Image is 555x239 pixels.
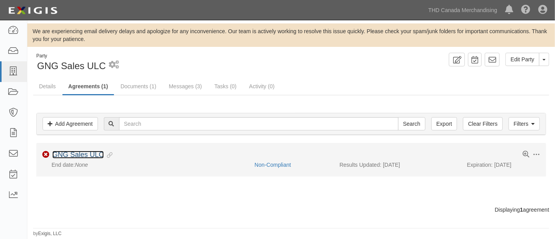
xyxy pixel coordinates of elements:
[467,161,540,169] div: Expiration: [DATE]
[509,117,540,130] a: Filters
[42,161,249,169] div: End date:
[340,161,455,169] div: Results Updated: [DATE]
[52,151,104,159] a: GNG Sales ULC
[243,78,280,94] a: Activity (0)
[27,27,555,43] div: We are experiencing email delivery delays and apologize for any inconvenience. Our team is active...
[33,78,62,94] a: Details
[52,151,112,159] div: GNG Sales ULC
[523,151,529,158] a: View results summary
[109,61,119,69] i: 2 scheduled workflows
[37,61,106,71] span: GNG Sales ULC
[42,151,49,158] i: Non-Compliant
[75,162,88,168] em: None
[38,231,62,236] a: Exigis, LLC
[521,5,530,15] i: Help Center - Complianz
[62,78,114,95] a: Agreements (1)
[431,117,457,130] a: Export
[424,2,501,18] a: THD Canada Merchandising
[36,53,106,59] div: Party
[27,206,555,214] div: Displaying agreement
[520,207,523,213] b: 1
[119,117,398,130] input: Search
[208,78,242,94] a: Tasks (0)
[398,117,425,130] input: Search
[33,230,62,237] small: by
[254,162,291,168] a: Non-Compliant
[6,4,60,18] img: logo-5460c22ac91f19d4615b14bd174203de0afe785f0fc80cf4dbbc73dc1793850b.png
[163,78,208,94] a: Messages (3)
[33,53,285,73] div: GNG Sales ULC
[463,117,502,130] a: Clear Filters
[43,117,98,130] a: Add Agreement
[115,78,162,94] a: Documents (1)
[505,53,539,66] a: Edit Party
[104,153,112,158] i: Evidence Linked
